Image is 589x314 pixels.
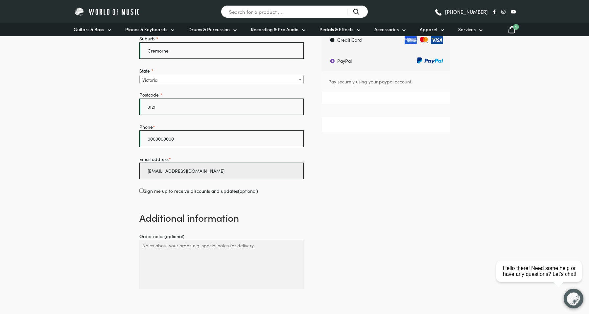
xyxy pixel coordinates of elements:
[374,26,399,33] span: Accessories
[139,91,304,99] label: Postcode
[417,36,430,44] img: MasterCard
[139,67,304,75] label: State
[513,24,519,30] span: 1
[328,78,443,85] p: Pay securely using your paypal account.
[251,26,298,33] span: Recording & Pro Audio
[139,211,304,224] h3: Additional information
[322,117,450,132] iframe: PayPal
[139,75,304,84] span: State
[445,9,488,14] span: [PHONE_NUMBER]
[139,233,304,240] label: Order notes
[188,26,230,33] span: Drums & Percussion
[139,189,144,193] input: Sign me up to receive discounts and updates(optional)
[139,35,304,42] label: Suburb
[74,7,141,17] img: World of Music
[140,75,303,84] span: Victoria
[434,7,488,17] a: [PHONE_NUMBER]
[139,187,304,195] label: Sign me up to receive discounts and updates
[458,26,476,33] span: Services
[319,26,353,33] span: Pedals & Effects
[494,242,589,314] iframe: Chat with our support team
[420,26,437,33] span: Apparel
[164,233,184,239] span: (optional)
[238,188,258,194] span: (optional)
[324,51,450,71] label: PayPal
[125,26,167,33] span: Pianos & Keyboards
[404,36,417,44] img: Amex
[74,26,104,33] span: Guitars & Bass
[139,123,304,131] label: Phone
[417,57,443,64] img: PayPal Payments
[324,30,450,51] label: Credit Card
[221,5,368,18] input: Search for a product ...
[430,36,443,44] img: Visa
[139,155,304,163] label: Email address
